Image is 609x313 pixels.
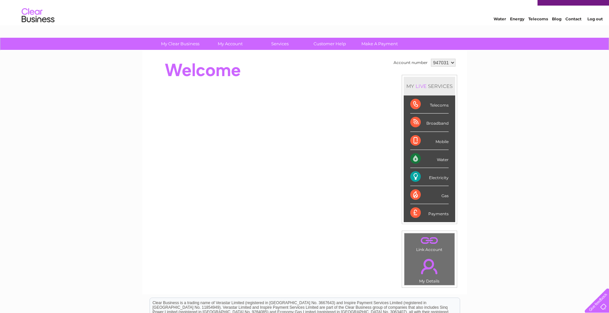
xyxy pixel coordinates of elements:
[406,235,453,246] a: .
[410,186,449,204] div: Gas
[410,204,449,222] div: Payments
[353,38,407,50] a: Make A Payment
[510,28,524,33] a: Energy
[494,28,506,33] a: Water
[404,233,455,254] td: Link Account
[404,77,455,95] div: MY SERVICES
[410,114,449,132] div: Broadband
[21,17,55,37] img: logo.png
[528,28,548,33] a: Telecoms
[410,132,449,150] div: Mobile
[253,38,307,50] a: Services
[552,28,561,33] a: Blog
[565,28,581,33] a: Contact
[485,3,531,11] a: 0333 014 3131
[150,4,460,32] div: Clear Business is a trading name of Verastar Limited (registered in [GEOGRAPHIC_DATA] No. 3667643...
[414,83,428,89] div: LIVE
[203,38,257,50] a: My Account
[153,38,207,50] a: My Clear Business
[303,38,357,50] a: Customer Help
[406,255,453,278] a: .
[587,28,603,33] a: Log out
[410,168,449,186] div: Electricity
[404,253,455,285] td: My Details
[410,95,449,114] div: Telecoms
[410,150,449,168] div: Water
[392,57,429,68] td: Account number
